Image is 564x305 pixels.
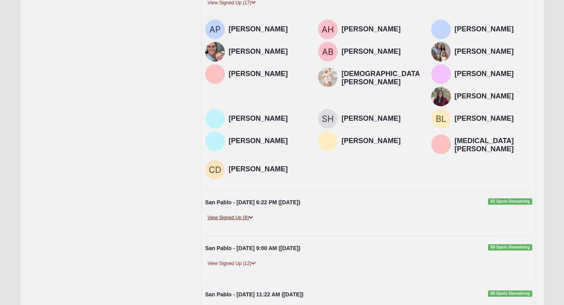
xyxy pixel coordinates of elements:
h4: [DEMOGRAPHIC_DATA][PERSON_NAME] [342,70,422,87]
img: Kendall Gast [431,87,451,106]
h4: [PERSON_NAME] [229,114,306,123]
h4: [PERSON_NAME] [229,165,306,174]
img: Addy Bratton [318,42,338,62]
img: Allyson Hamrick [318,20,338,39]
img: Bryce Phillips [205,131,225,151]
img: Evan Dromgoole [205,64,225,84]
img: Stella Hurley [318,109,338,129]
h4: [PERSON_NAME] [229,47,306,56]
span: 82 Spots Remaining [488,198,532,205]
img: Kristen Wood [318,67,338,87]
img: Heather DeSpain [205,109,225,129]
h4: [PERSON_NAME] [229,137,306,145]
strong: San Pablo - [DATE] 9:00 AM ([DATE]) [205,245,300,251]
span: 88 Spots Remaining [488,244,532,251]
img: Ellie Clymer [318,131,338,151]
h4: [PERSON_NAME] [229,25,306,34]
img: Aaron Mobley [431,20,451,39]
a: View Signed Up (12) [205,260,258,268]
a: View Signed Up (8) [205,214,255,222]
img: Blake Lawson [431,109,451,129]
h4: [PERSON_NAME] [455,114,532,123]
h4: [PERSON_NAME] [342,137,419,145]
h4: [PERSON_NAME] [229,70,306,78]
h4: [MEDICAL_DATA][PERSON_NAME] [455,137,532,154]
img: Haley McCoy [431,42,451,62]
h4: [PERSON_NAME] [455,70,532,78]
img: Camila de Prado [205,160,225,180]
h4: [PERSON_NAME] [342,47,419,56]
h4: [PERSON_NAME] [342,114,419,123]
img: Alora Asta [431,134,451,154]
h4: [PERSON_NAME] [455,47,532,56]
img: Natasha Eden [431,64,451,84]
h4: [PERSON_NAME] [455,25,532,34]
span: 89 Spots Remaining [488,290,532,297]
h4: [PERSON_NAME] [455,92,532,101]
strong: San Pablo - [DATE] 11:22 AM ([DATE]) [205,291,304,298]
img: Ashlyn Phillips [205,20,225,39]
strong: San Pablo - [DATE] 6:22 PM ([DATE]) [205,199,300,205]
h4: [PERSON_NAME] [342,25,419,34]
img: Caitlin Armstrong [205,42,225,62]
